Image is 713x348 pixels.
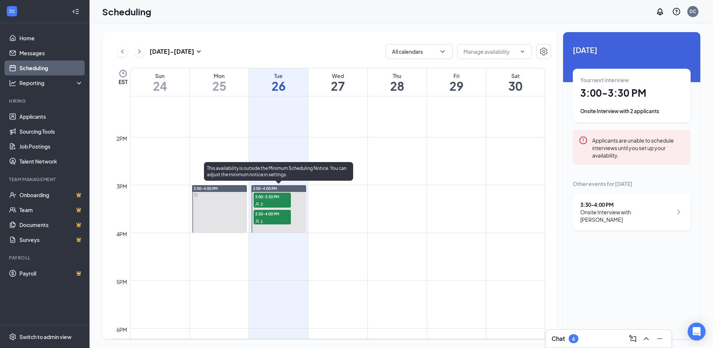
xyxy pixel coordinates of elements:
svg: Clock [119,69,128,78]
svg: ComposeMessage [628,334,637,343]
svg: SmallChevronDown [194,47,203,56]
div: DC [690,8,696,15]
span: EST [119,78,128,86]
button: Settings [536,44,551,59]
div: Switch to admin view [19,333,72,341]
h1: 26 [249,80,308,92]
svg: Notifications [656,7,665,16]
a: August 27, 2025 [308,68,367,96]
h1: 27 [308,80,367,92]
a: August 28, 2025 [368,68,427,96]
button: ChevronLeft [117,46,128,57]
div: Onsite Interview with [PERSON_NAME] [580,208,672,223]
svg: ChevronLeft [119,47,126,56]
svg: WorkstreamLogo [8,7,16,15]
svg: Settings [9,333,16,341]
div: Sat [486,72,545,80]
div: 6 [572,336,575,342]
span: 3:00-4:00 PM [253,186,277,191]
h1: 25 [190,80,249,92]
svg: Analysis [9,79,16,87]
a: Applicants [19,109,83,124]
svg: Sync [194,193,198,197]
div: Applicants are unable to schedule interviews until you set up your availability. [592,136,685,159]
a: Messages [19,46,83,60]
div: 6pm [115,326,129,334]
div: Tue [249,72,308,80]
svg: User [255,219,260,224]
div: 3pm [115,182,129,190]
h1: 24 [131,80,189,92]
a: DocumentsCrown [19,217,83,232]
button: ComposeMessage [627,333,639,345]
div: Mon [190,72,249,80]
div: 5pm [115,278,129,286]
h3: [DATE] - [DATE] [150,47,194,56]
a: PayrollCrown [19,266,83,281]
div: 4pm [115,230,129,238]
h1: Scheduling [102,5,151,18]
a: TeamCrown [19,202,83,217]
button: ChevronRight [134,46,145,57]
svg: ChevronRight [674,208,683,217]
div: Team Management [9,176,82,183]
div: Thu [368,72,427,80]
a: August 29, 2025 [427,68,486,96]
svg: Error [579,136,588,145]
h1: 28 [368,80,427,92]
a: August 30, 2025 [486,68,545,96]
input: Manage availability [464,47,516,56]
svg: User [255,202,260,206]
div: Open Intercom Messenger [688,323,706,341]
svg: ChevronUp [642,334,651,343]
a: SurveysCrown [19,232,83,247]
span: 3:00-3:30 PM [254,193,291,200]
div: Reporting [19,79,84,87]
div: Your next interview [580,76,683,84]
button: All calendarsChevronDown [386,44,453,59]
svg: ChevronDown [439,48,446,55]
h1: 29 [427,80,486,92]
span: 1 [261,219,263,224]
div: Hiring [9,98,82,104]
div: 2pm [115,134,129,143]
span: [DATE] [573,44,691,56]
div: Onsite Interview with 2 applicants [580,108,683,115]
a: August 26, 2025 [249,68,308,96]
svg: QuestionInfo [672,7,681,16]
svg: Settings [539,47,548,56]
h3: Chat [552,335,565,343]
div: Wed [308,72,367,80]
a: Job Postings [19,139,83,154]
span: 3:30-4:00 PM [254,210,291,217]
a: Home [19,31,83,46]
span: 3:00-4:00 PM [194,186,218,191]
svg: ChevronDown [519,49,525,55]
div: Payroll [9,255,82,261]
button: ChevronUp [640,333,652,345]
div: Sun [131,72,189,80]
a: August 24, 2025 [131,68,189,96]
button: Minimize [654,333,666,345]
a: Talent Network [19,154,83,169]
svg: ChevronRight [136,47,143,56]
h1: 30 [486,80,545,92]
svg: Minimize [655,334,664,343]
div: 3:30 - 4:00 PM [580,201,672,208]
div: Other events for [DATE] [573,180,691,187]
a: August 25, 2025 [190,68,249,96]
a: OnboardingCrown [19,187,83,202]
svg: Collapse [72,8,79,15]
a: Scheduling [19,60,83,75]
span: 2 [261,202,263,207]
a: Sourcing Tools [19,124,83,139]
h1: 3:00 - 3:30 PM [580,87,683,99]
div: This availability is outside the Minimum Scheduling Notice. You can adjust the minimum notice in ... [204,162,353,181]
div: Fri [427,72,486,80]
